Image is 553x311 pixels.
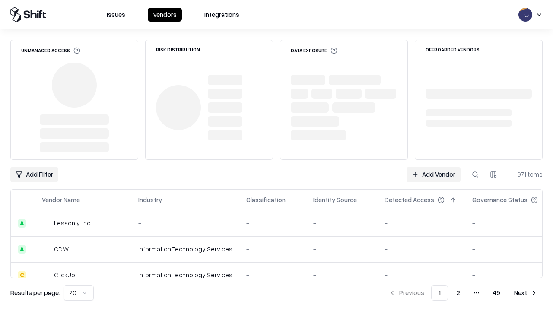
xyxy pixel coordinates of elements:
[138,219,232,228] div: -
[199,8,245,22] button: Integrations
[291,47,337,54] div: Data Exposure
[472,219,552,228] div: -
[148,8,182,22] button: Vendors
[42,219,51,228] img: Lessonly, Inc.
[385,270,458,279] div: -
[450,285,467,301] button: 2
[156,47,200,52] div: Risk Distribution
[313,270,371,279] div: -
[138,270,232,279] div: Information Technology Services
[42,271,51,279] img: ClickUp
[486,285,507,301] button: 49
[138,195,162,204] div: Industry
[472,195,528,204] div: Governance Status
[21,47,80,54] div: Unmanaged Access
[246,195,286,204] div: Classification
[407,167,461,182] a: Add Vendor
[42,195,80,204] div: Vendor Name
[10,167,58,182] button: Add Filter
[426,47,480,52] div: Offboarded Vendors
[246,219,299,228] div: -
[138,244,232,254] div: Information Technology Services
[42,245,51,254] img: CDW
[385,219,458,228] div: -
[384,285,543,301] nav: pagination
[313,219,371,228] div: -
[54,270,75,279] div: ClickUp
[54,244,69,254] div: CDW
[54,219,92,228] div: Lessonly, Inc.
[18,245,26,254] div: A
[246,270,299,279] div: -
[431,285,448,301] button: 1
[313,195,357,204] div: Identity Source
[472,270,552,279] div: -
[508,170,543,179] div: 971 items
[509,285,543,301] button: Next
[102,8,130,22] button: Issues
[472,244,552,254] div: -
[246,244,299,254] div: -
[18,271,26,279] div: C
[10,288,60,297] p: Results per page:
[18,219,26,228] div: A
[385,195,434,204] div: Detected Access
[385,244,458,254] div: -
[313,244,371,254] div: -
